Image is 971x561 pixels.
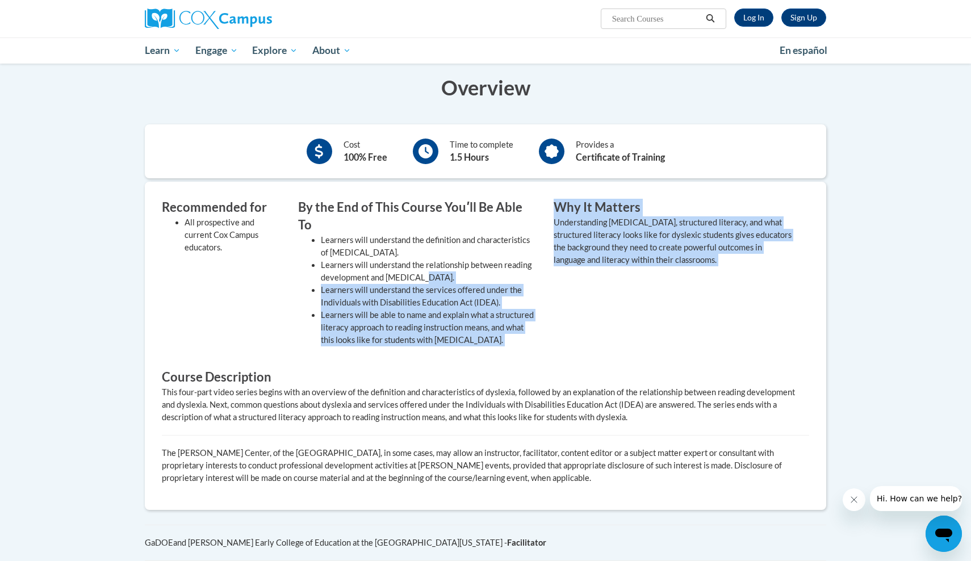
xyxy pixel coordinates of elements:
b: Facilitator [507,538,546,547]
li: Learners will understand the services offered under the Individuals with Disabilities Education A... [321,284,537,309]
h3: Overview [145,73,826,102]
h3: Course Description [162,369,809,386]
div: GaDOEand [PERSON_NAME] Early College of Education at the [GEOGRAPHIC_DATA][US_STATE] - [145,537,826,549]
div: Cost [344,139,387,164]
a: Register [781,9,826,27]
a: Cox Campus [145,9,361,29]
a: Log In [734,9,773,27]
div: Main menu [128,37,843,64]
li: All prospective and current Cox Campus educators. [185,216,281,254]
value: Understanding [MEDICAL_DATA], structured literacy, and what structured literacy looks like for dy... [554,217,792,265]
div: Time to complete [450,139,513,164]
span: Explore [252,44,298,57]
h3: Why It Matters [554,199,792,216]
span: Learn [145,44,181,57]
li: Learners will understand the definition and characteristics of [MEDICAL_DATA]. [321,234,537,259]
iframe: Close message [843,488,865,511]
a: Learn [137,37,188,64]
li: Learners will be able to name and explain what a structured literacy approach to reading instruct... [321,309,537,346]
b: 100% Free [344,152,387,162]
a: Engage [188,37,245,64]
h3: Recommended for [162,199,281,216]
li: Learners will understand the relationship between reading development and [MEDICAL_DATA]. [321,259,537,284]
iframe: Message from company [870,486,962,511]
div: This four-part video series begins with an overview of the definition and characteristics of dysl... [162,386,809,424]
a: About [305,37,358,64]
span: Engage [195,44,238,57]
img: Cox Campus [145,9,272,29]
b: Certificate of Training [576,152,665,162]
h3: By the End of This Course Youʹll Be Able To [298,199,537,234]
iframe: Button to launch messaging window [926,516,962,552]
span: En español [780,44,827,56]
div: Provides a [576,139,665,164]
a: Explore [245,37,305,64]
a: En español [772,39,835,62]
b: 1.5 Hours [450,152,489,162]
input: Search Courses [611,12,702,26]
p: The [PERSON_NAME] Center, of the [GEOGRAPHIC_DATA], in some cases, may allow an instructor, facil... [162,447,809,484]
span: About [312,44,351,57]
button: Search [702,12,719,26]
